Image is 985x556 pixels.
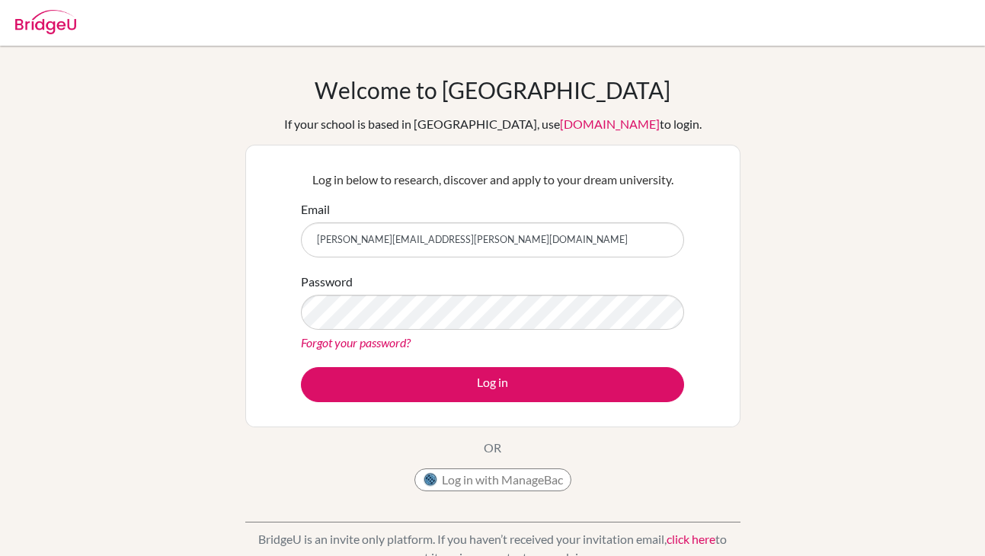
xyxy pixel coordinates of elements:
a: [DOMAIN_NAME] [560,117,660,131]
button: Log in [301,367,684,402]
img: Bridge-U [15,10,76,34]
p: Log in below to research, discover and apply to your dream university. [301,171,684,189]
div: If your school is based in [GEOGRAPHIC_DATA], use to login. [284,115,702,133]
p: OR [484,439,501,457]
label: Password [301,273,353,291]
h1: Welcome to [GEOGRAPHIC_DATA] [315,76,670,104]
label: Email [301,200,330,219]
a: click here [667,532,715,546]
button: Log in with ManageBac [414,468,571,491]
a: Forgot your password? [301,335,411,350]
